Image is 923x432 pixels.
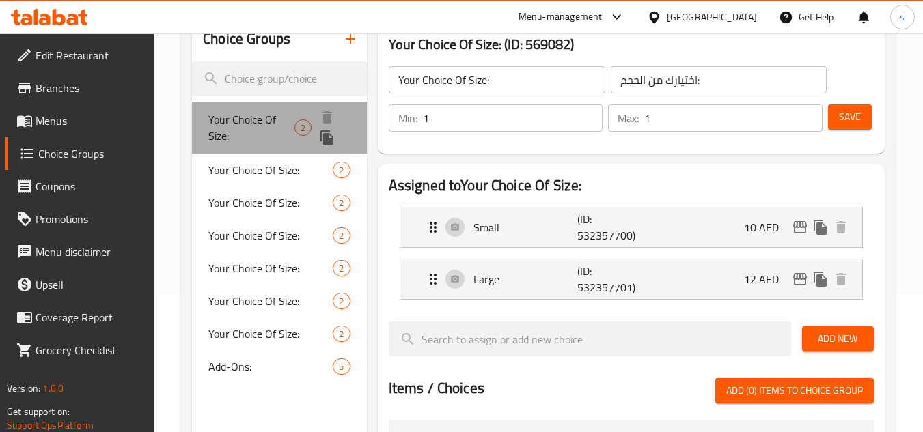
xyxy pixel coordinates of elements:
p: Max: [618,110,639,126]
span: Choice Groups [38,145,143,162]
h2: Items / Choices [389,378,484,399]
span: Coupons [36,178,143,195]
div: Add-Ons:5 [192,350,366,383]
span: Your Choice Of Size: [208,227,333,244]
li: Expand [389,253,874,305]
span: 1.0.0 [42,379,64,397]
button: Add New [802,326,874,351]
span: 5 [333,360,349,373]
div: Menu-management [519,9,603,25]
p: Large [473,271,578,287]
input: search [192,61,366,96]
a: Promotions [5,203,154,235]
span: 2 [333,328,349,341]
span: 2 [333,164,349,177]
span: Edit Restaurant [36,47,143,63]
button: Add (0) items to choice group [715,378,874,403]
span: 2 [295,121,311,134]
div: Your Choice Of Size:2 [192,186,366,219]
span: s [900,10,905,25]
span: Save [839,109,861,126]
li: Expand [389,201,874,253]
button: edit [790,269,810,289]
span: Your Choice Of Size: [208,260,333,276]
button: delete [831,217,851,237]
span: Add-Ons: [208,358,333,375]
span: Your Choice Of Size: [208,195,333,211]
span: Version: [7,379,40,397]
span: Menu disclaimer [36,244,143,260]
h2: Assigned to Your Choice Of Size: [389,175,874,196]
div: [GEOGRAPHIC_DATA] [667,10,757,25]
span: 2 [333,262,349,275]
a: Grocery Checklist [5,334,154,366]
button: duplicate [317,128,337,148]
span: Branches [36,80,143,96]
a: Upsell [5,268,154,301]
span: Your Choice Of Size: [208,162,333,178]
button: duplicate [810,269,831,289]
span: Promotions [36,211,143,227]
span: Your Choice Of Size: [208,293,333,309]
span: Upsell [36,276,143,293]
a: Edit Restaurant [5,39,154,72]
span: 2 [333,295,349,308]
div: Choices [333,358,350,375]
a: Coupons [5,170,154,203]
span: Add New [813,330,863,347]
div: Your Choice Of Size:2 [192,154,366,186]
a: Menus [5,104,154,137]
input: search [389,321,791,356]
button: edit [790,217,810,237]
button: delete [317,107,337,128]
span: Add (0) items to choice group [726,382,863,399]
div: Your Choice Of Size:2 [192,317,366,350]
button: Save [828,104,872,130]
button: duplicate [810,217,831,237]
span: Grocery Checklist [36,342,143,358]
a: Coverage Report [5,301,154,334]
div: Your Choice Of Size:2 [192,219,366,252]
span: 2 [333,197,349,210]
button: delete [831,269,851,289]
div: Choices [333,162,350,178]
div: Your Choice Of Size:2 [192,252,366,285]
div: Your Choice Of Size:2 [192,285,366,317]
a: Menu disclaimer [5,235,154,268]
div: Choices [333,326,350,342]
h3: Your Choice Of Size: (ID: 569082) [389,33,874,55]
div: Expand [400,259,862,299]
span: Your Choice Of Size: [208,111,294,144]
h2: Choice Groups [203,29,290,49]
p: Small [473,219,578,235]
span: Coverage Report [36,309,143,326]
div: Choices [333,195,350,211]
div: Your Choice Of Size:2deleteduplicate [192,102,366,154]
span: 2 [333,229,349,242]
p: 10 AED [744,219,790,235]
a: Branches [5,72,154,104]
span: Menus [36,113,143,129]
p: Min: [398,110,417,126]
div: Expand [400,207,862,247]
p: (ID: 532357701) [577,263,647,296]
p: (ID: 532357700) [577,211,647,244]
a: Choice Groups [5,137,154,170]
span: Get support on: [7,403,70,420]
p: 12 AED [744,271,790,287]
span: Your Choice Of Size: [208,326,333,342]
